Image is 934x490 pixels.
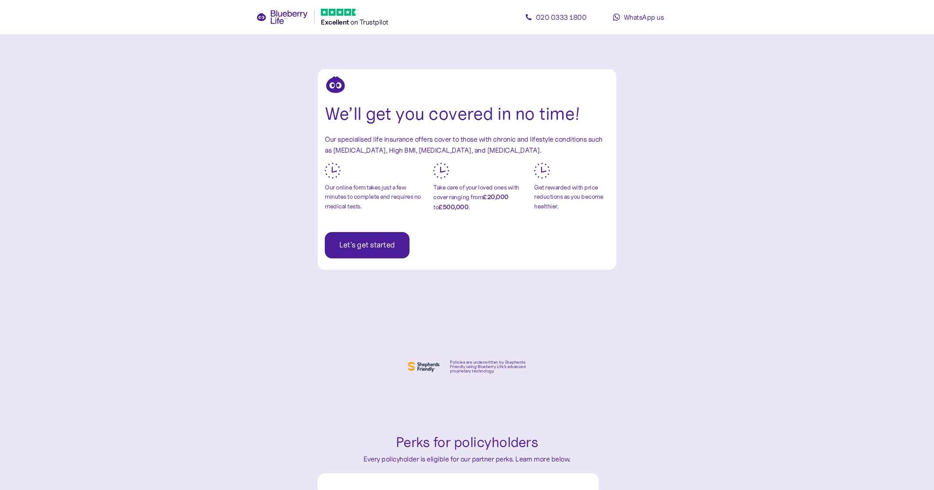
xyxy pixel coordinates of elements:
span: Let's get started [339,232,395,258]
div: Policies are underwritten by Shepherds Friendly using Blueberry Life’s advanced proprietary techn... [450,360,528,373]
div: Perks for policyholders [322,432,612,454]
img: Shephers Friendly [406,360,441,374]
div: Our online form takes just a few minutes to complete and requires no medical tests. [325,183,427,211]
span: 020 0333 1800 [536,13,587,21]
div: Every policyholder is eligible for our partner perks. Learn more below. [322,454,612,465]
div: Get rewarded with price reductions as you become healthier. [534,183,609,211]
div: We’ll get you covered in no time! [325,101,609,127]
span: on Trustpilot [350,18,388,26]
a: 020 0333 1800 [516,8,595,26]
span: WhatsApp us [624,13,664,21]
span: Excellent ️ [321,18,350,26]
div: Our specialised life insurance offers cover to those with chronic and lifestyle conditions such a... [325,134,609,156]
a: WhatsApp us [599,8,678,26]
button: Let's get started [325,232,410,258]
b: £20,000 [483,193,509,200]
div: Take care of your loved ones with cover ranging from to . [433,183,528,212]
b: £500,000 [438,203,468,211]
